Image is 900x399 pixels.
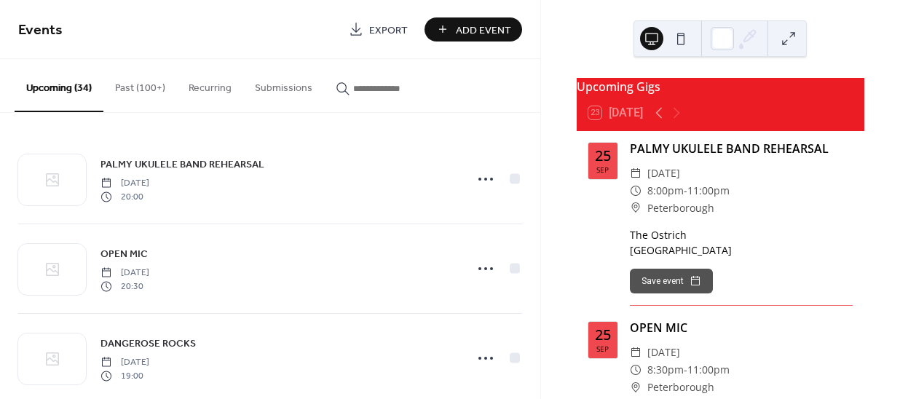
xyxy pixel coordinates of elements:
span: Events [18,16,63,44]
div: PALMY UKULELE BAND REHEARSAL [630,140,853,157]
span: Peterborough [647,199,714,217]
div: OPEN MIC [630,319,853,336]
span: [DATE] [100,356,149,369]
span: Export [369,23,408,38]
div: Sep [596,345,609,352]
div: The Ostrich [GEOGRAPHIC_DATA] [630,227,853,258]
span: DANGEROSE ROCKS [100,336,196,352]
span: 11:00pm [687,182,730,199]
a: PALMY UKULELE BAND REHEARSAL [100,156,264,173]
div: 25 [595,328,611,342]
button: Add Event [425,17,522,42]
div: Sep [596,166,609,173]
span: 11:00pm [687,361,730,379]
div: ​ [630,182,642,199]
a: OPEN MIC [100,245,148,262]
div: ​ [630,379,642,396]
span: Peterborough [647,379,714,396]
button: Past (100+) [103,59,177,111]
span: OPEN MIC [100,247,148,262]
button: Recurring [177,59,243,111]
span: PALMY UKULELE BAND REHEARSAL [100,157,264,173]
a: Export [338,17,419,42]
a: DANGEROSE ROCKS [100,335,196,352]
span: 20:30 [100,280,149,293]
div: Upcoming Gigs [577,78,864,95]
span: 19:00 [100,369,149,382]
span: [DATE] [100,266,149,280]
button: Save event [630,269,713,293]
div: ​ [630,165,642,182]
div: ​ [630,361,642,379]
span: Add Event [456,23,511,38]
span: 8:00pm [647,182,684,199]
span: 8:30pm [647,361,684,379]
span: [DATE] [647,165,680,182]
span: - [684,182,687,199]
button: Submissions [243,59,324,111]
button: Upcoming (34) [15,59,103,112]
div: ​ [630,344,642,361]
div: ​ [630,199,642,217]
span: - [684,361,687,379]
div: 25 [595,149,611,163]
span: [DATE] [647,344,680,361]
span: [DATE] [100,177,149,190]
span: 20:00 [100,190,149,203]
